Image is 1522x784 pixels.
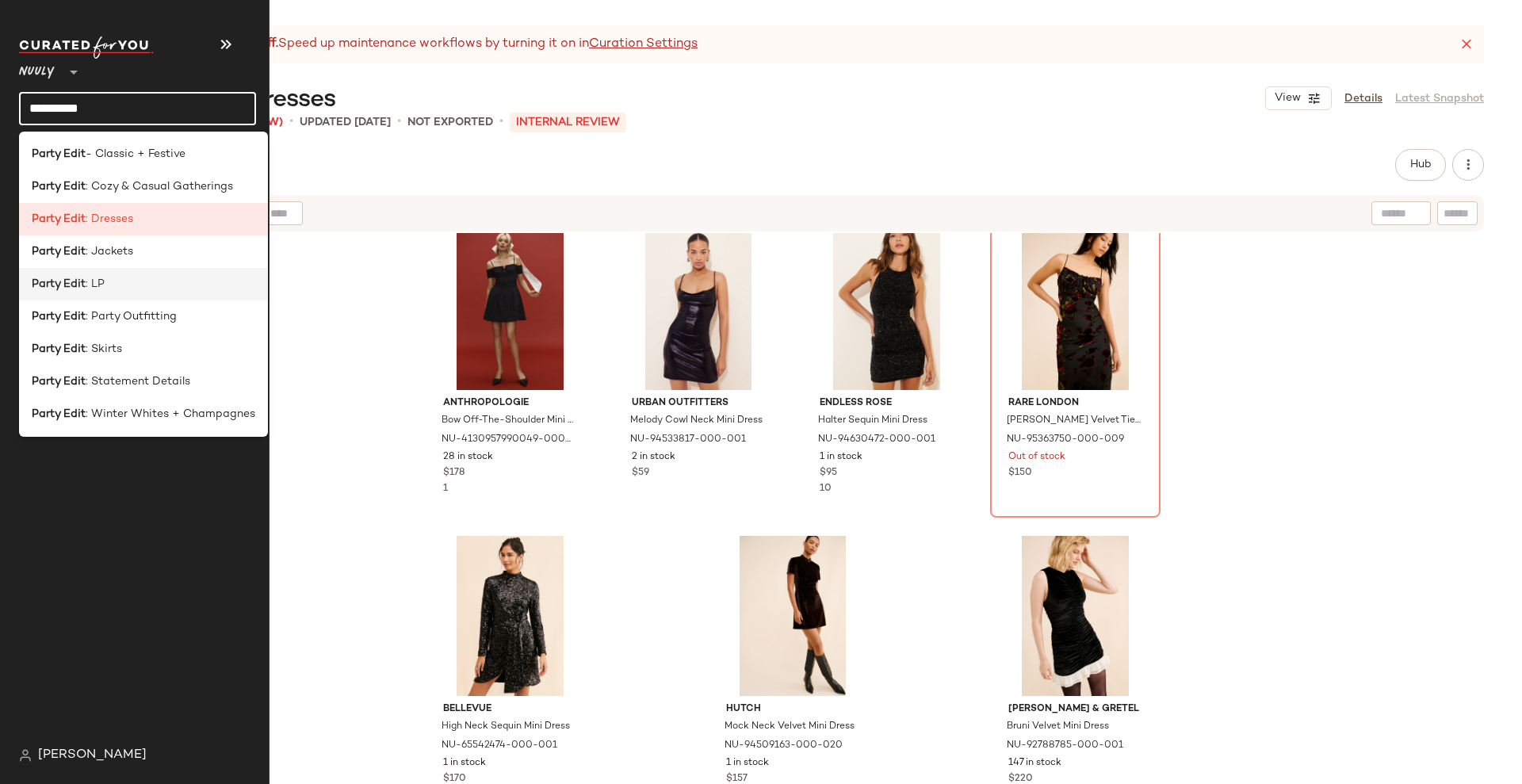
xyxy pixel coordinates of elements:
[32,211,86,228] b: Party Edit
[818,433,935,447] span: NU-94630472-000-001
[1409,159,1432,171] span: Hub
[442,739,557,753] span: NU-65542474-000-001
[820,466,837,480] span: $95
[32,341,86,358] b: Party Edit
[1008,756,1061,771] span: 147 in stock
[1007,414,1141,428] span: [PERSON_NAME] Velvet Tie Front Maxi Dress
[996,536,1155,696] img: 92788785_001_b
[1007,720,1109,734] span: Bruni Velvet Mini Dress
[1274,92,1301,105] span: View
[1008,396,1142,411] span: Rare London
[86,341,122,358] span: : Skirts
[1395,149,1446,181] button: Hub
[1007,739,1123,753] span: NU-92788785-000-001
[86,276,105,293] span: : LP
[632,450,675,465] span: 2 in stock
[443,450,493,465] span: 28 in stock
[1008,450,1065,465] span: Out of stock
[86,243,133,260] span: : Jackets
[397,113,401,132] span: •
[443,484,448,494] span: 1
[38,746,147,765] span: [PERSON_NAME]
[407,114,493,131] p: Not Exported
[443,466,465,480] span: $178
[19,749,32,762] img: svg%3e
[19,36,154,59] img: cfy_white_logo.C9jOOHJF.svg
[725,720,855,734] span: Mock Neck Velvet Mini Dress
[443,702,577,717] span: Bellevue
[32,373,86,390] b: Party Edit
[19,54,55,82] span: Nuuly
[632,466,649,480] span: $59
[442,414,576,428] span: Bow Off-The-Shoulder Mini Dress
[86,178,233,195] span: : Cozy & Casual Gatherings
[32,308,86,325] b: Party Edit
[510,113,626,132] p: INTERNAL REVIEW
[86,406,255,423] span: : Winter Whites + Champagnes
[443,396,577,411] span: Anthropologie
[1344,90,1382,107] a: Details
[430,536,590,696] img: 65542474_001_b4
[442,720,570,734] span: High Neck Sequin Mini Dress
[630,433,746,447] span: NU-94533817-000-001
[726,756,769,771] span: 1 in stock
[1007,433,1124,447] span: NU-95363750-000-009
[713,536,873,696] img: 94509163_020_b
[86,211,133,228] span: : Dresses
[32,243,86,260] b: Party Edit
[443,756,486,771] span: 1 in stock
[1008,702,1142,717] span: [PERSON_NAME] & Gretel
[289,113,293,132] span: •
[86,308,177,325] span: : Party Outfitting
[1008,466,1032,480] span: $150
[86,373,190,390] span: : Statement Details
[632,396,766,411] span: Urban Outfitters
[32,146,86,163] b: Party Edit
[32,406,86,423] b: Party Edit
[86,146,185,163] span: - Classic + Festive
[820,396,954,411] span: Endless Rose
[820,450,862,465] span: 1 in stock
[32,276,86,293] b: Party Edit
[442,433,576,447] span: NU-4130957990049-000-001
[589,35,698,54] a: Curation Settings
[726,702,860,717] span: Hutch
[820,484,832,494] span: 10
[111,35,698,54] div: Speed up maintenance workflows by turning it on in
[1265,86,1332,110] button: View
[499,113,503,132] span: •
[725,739,843,753] span: NU-94509163-000-020
[32,178,86,195] b: Party Edit
[300,114,391,131] p: updated [DATE]
[630,414,763,428] span: Melody Cowl Neck Mini Dress
[818,414,927,428] span: Halter Sequin Mini Dress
